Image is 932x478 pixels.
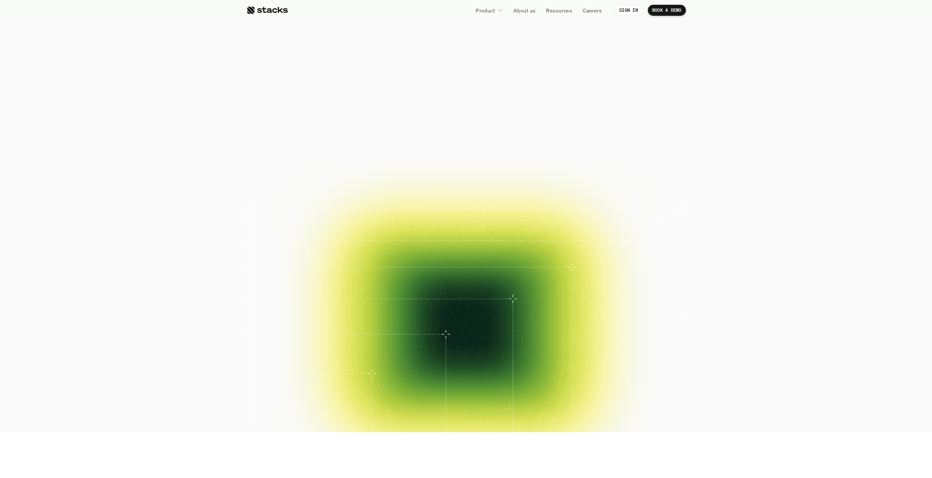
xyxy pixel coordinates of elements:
[265,190,312,223] a: Case study
[546,7,572,14] p: Resources
[375,77,557,110] span: Reimagined.
[375,119,558,141] p: Close your books faster, smarter, and risk-free with Stacks, the AI tool for accounting teams.
[615,5,642,16] a: SIGN IN
[473,158,530,169] p: EXPLORE PRODUCT
[327,44,386,77] span: The
[486,216,505,220] h2: Case study
[470,190,517,223] a: Case study
[509,4,540,17] a: About us
[648,5,686,16] a: BOOK A DEMO
[619,8,638,13] p: SIGN IN
[332,216,351,220] h2: Case study
[281,216,300,220] h2: Case study
[476,7,495,14] p: Product
[537,216,556,220] h2: Case study
[402,158,444,169] p: BOOK A DEMO
[542,4,576,17] a: Resources
[383,216,402,220] h2: Case study
[578,4,606,17] a: Careers
[460,155,543,173] a: EXPLORE PRODUCT
[652,8,682,13] p: BOOK A DEMO
[389,155,457,173] a: BOOK A DEMO
[316,190,364,223] a: Case study
[521,190,569,223] a: Case study
[524,44,605,77] span: close.
[583,7,602,14] p: Careers
[392,44,518,77] span: financial
[513,7,535,14] p: About us
[367,190,415,223] a: Case study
